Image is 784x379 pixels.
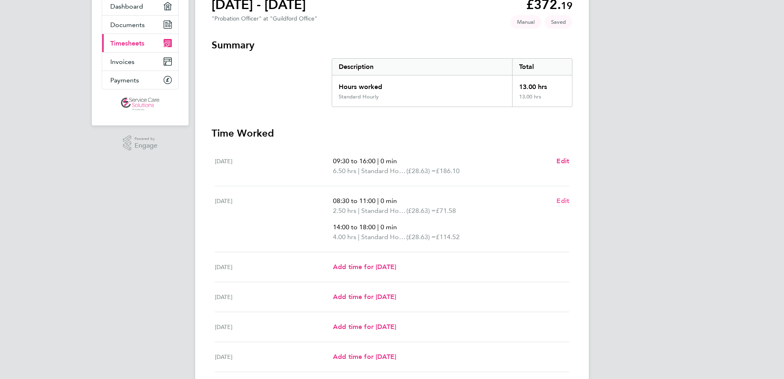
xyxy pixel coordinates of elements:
span: £71.58 [436,207,456,215]
a: Edit [556,196,569,206]
div: Description [332,59,512,75]
span: Edit [556,157,569,165]
a: Edit [556,156,569,166]
div: [DATE] [215,156,333,176]
a: Invoices [102,53,178,71]
a: Add time for [DATE] [333,262,396,272]
span: Documents [110,21,145,29]
a: Add time for [DATE] [333,292,396,302]
span: Standard Hourly [361,232,406,242]
img: servicecare-logo-retina.png [121,98,160,111]
span: 0 min [381,157,397,165]
a: Documents [102,16,178,34]
span: | [358,167,360,175]
span: Engage [134,142,157,149]
a: Go to home page [102,98,179,111]
div: [DATE] [215,262,333,272]
span: Add time for [DATE] [333,263,396,271]
span: Add time for [DATE] [333,353,396,361]
span: 08:30 to 11:00 [333,197,376,205]
span: 6.50 hrs [333,167,356,175]
span: (£28.63) = [406,233,436,241]
div: [DATE] [215,352,333,362]
span: (£28.63) = [406,167,436,175]
div: [DATE] [215,292,333,302]
span: 09:30 to 16:00 [333,157,376,165]
a: Payments [102,71,178,89]
div: Summary [332,58,572,107]
span: 4.00 hrs [333,233,356,241]
a: Add time for [DATE] [333,322,396,332]
span: Standard Hourly [361,166,406,176]
div: Hours worked [332,75,512,94]
span: 0 min [381,223,397,231]
span: 0 min [381,197,397,205]
span: | [377,223,379,231]
span: This timesheet was manually created. [511,15,541,29]
span: 2.50 hrs [333,207,356,215]
span: £114.52 [436,233,460,241]
span: Payments [110,76,139,84]
h3: Summary [212,39,572,52]
span: Edit [556,197,569,205]
span: Add time for [DATE] [333,323,396,331]
div: Standard Hourly [339,94,379,100]
div: "Probation Officer" at "Guildford Office" [212,15,317,22]
span: Dashboard [110,2,143,10]
span: Standard Hourly [361,206,406,216]
div: [DATE] [215,196,333,242]
span: Invoices [110,58,134,66]
h3: Time Worked [212,127,572,140]
div: 13.00 hrs [512,75,572,94]
a: Timesheets [102,34,178,52]
a: Add time for [DATE] [333,352,396,362]
span: (£28.63) = [406,207,436,215]
span: | [377,197,379,205]
span: | [358,207,360,215]
span: | [358,233,360,241]
span: Powered by [134,135,157,142]
span: | [377,157,379,165]
span: £186.10 [436,167,460,175]
span: Add time for [DATE] [333,293,396,301]
div: Total [512,59,572,75]
span: Timesheets [110,39,144,47]
a: Powered byEngage [123,135,158,151]
span: 14:00 to 18:00 [333,223,376,231]
span: This timesheet is Saved. [545,15,572,29]
div: [DATE] [215,322,333,332]
div: 13.00 hrs [512,94,572,107]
